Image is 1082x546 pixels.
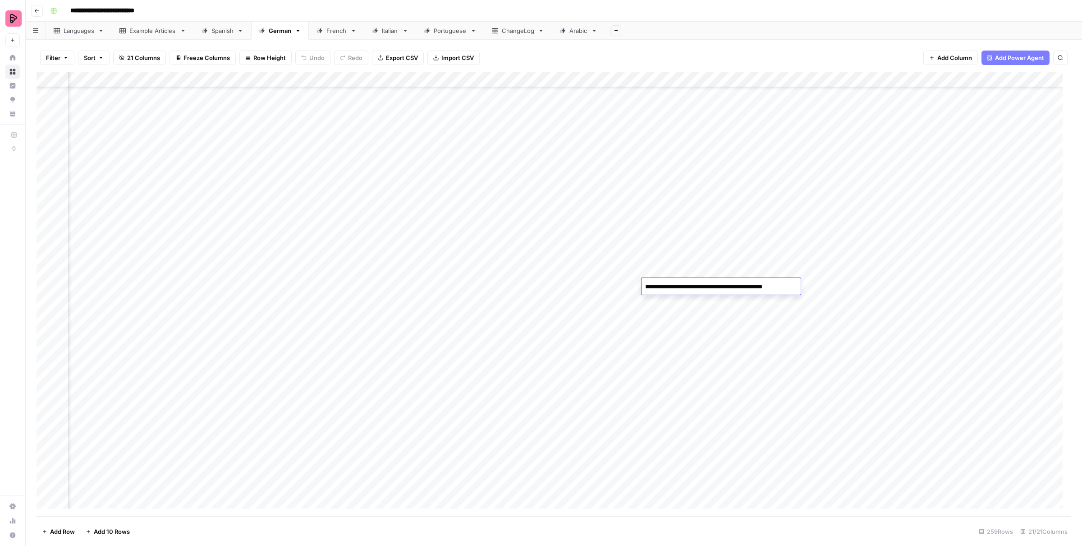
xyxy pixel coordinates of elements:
[334,51,368,65] button: Redo
[127,53,160,62] span: 21 Columns
[502,26,534,35] div: ChangeLog
[416,22,484,40] a: Portuguese
[295,51,330,65] button: Undo
[112,22,194,40] a: Example Articles
[5,499,20,514] a: Settings
[981,51,1050,65] button: Add Power Agent
[5,106,20,121] a: Your Data
[923,51,978,65] button: Add Column
[94,527,130,536] span: Add 10 Rows
[937,53,972,62] span: Add Column
[5,65,20,79] a: Browse
[382,26,399,35] div: Italian
[251,22,309,40] a: German
[386,53,418,62] span: Export CSV
[170,51,236,65] button: Freeze Columns
[46,22,112,40] a: Languages
[37,524,80,539] button: Add Row
[1017,524,1071,539] div: 21/21 Columns
[484,22,552,40] a: ChangeLog
[5,51,20,65] a: Home
[40,51,74,65] button: Filter
[5,10,22,27] img: Preply Logo
[434,26,467,35] div: Portuguese
[50,527,75,536] span: Add Row
[211,26,234,35] div: Spanish
[78,51,110,65] button: Sort
[372,51,424,65] button: Export CSV
[5,7,20,30] button: Workspace: Preply
[348,53,362,62] span: Redo
[46,53,60,62] span: Filter
[84,53,96,62] span: Sort
[64,26,94,35] div: Languages
[975,524,1017,539] div: 259 Rows
[441,53,474,62] span: Import CSV
[129,26,176,35] div: Example Articles
[364,22,416,40] a: Italian
[253,53,286,62] span: Row Height
[326,26,347,35] div: French
[194,22,251,40] a: Spanish
[5,528,20,542] button: Help + Support
[995,53,1044,62] span: Add Power Agent
[269,26,291,35] div: German
[309,53,325,62] span: Undo
[309,22,364,40] a: French
[5,79,20,93] a: Insights
[569,26,587,35] div: Arabic
[113,51,166,65] button: 21 Columns
[239,51,292,65] button: Row Height
[5,93,20,107] a: Opportunities
[183,53,230,62] span: Freeze Columns
[552,22,605,40] a: Arabic
[80,524,135,539] button: Add 10 Rows
[427,51,480,65] button: Import CSV
[5,514,20,528] a: Usage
